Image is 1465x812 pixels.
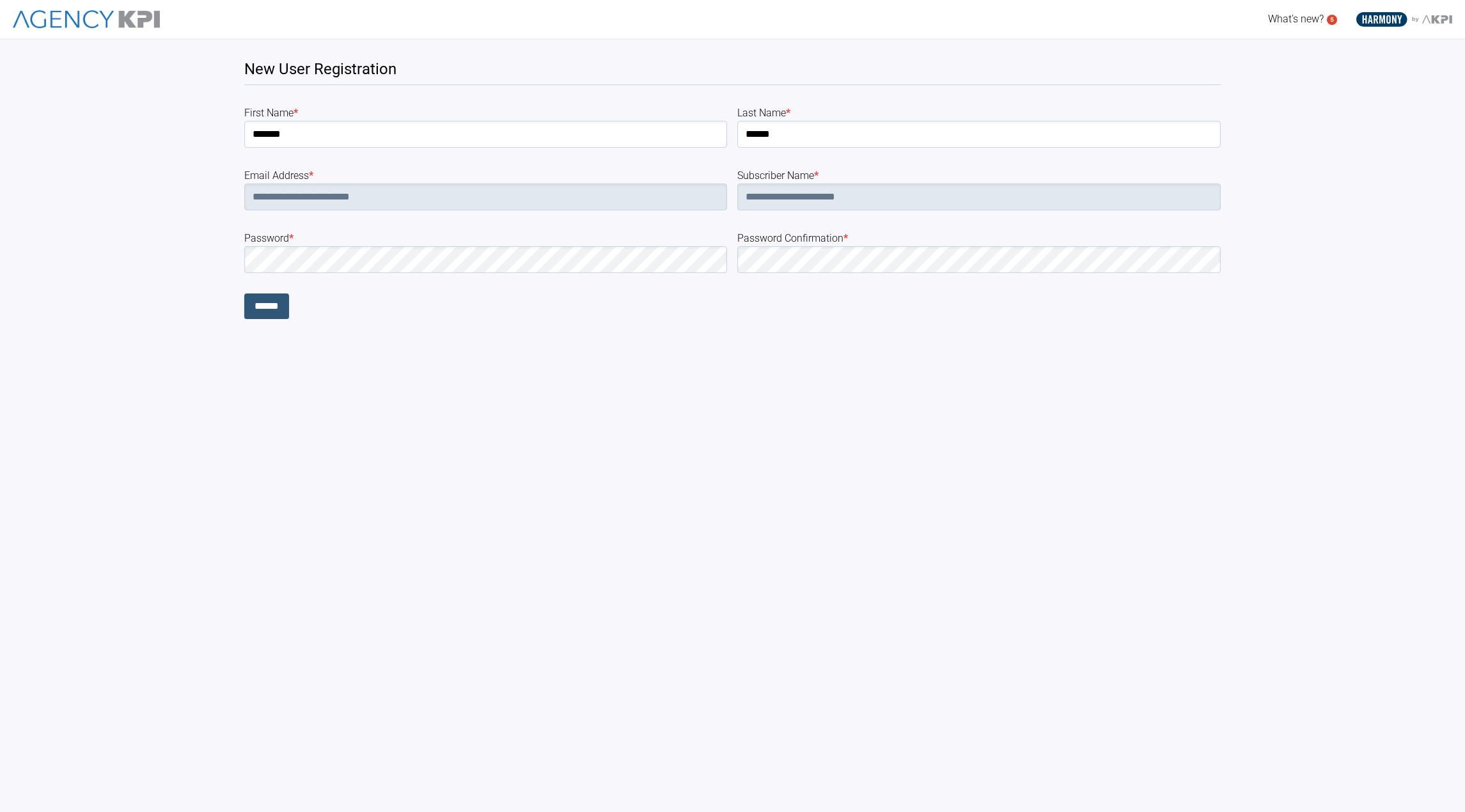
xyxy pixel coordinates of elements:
label: password [244,231,728,246]
abbr: required [843,232,848,244]
span: What's new? [1268,13,1324,25]
label: subscriber Name [737,168,1221,183]
label: first Name [244,105,728,121]
abbr: required [814,169,819,182]
label: email Address [244,168,728,183]
h1: New User Registration [244,59,1221,85]
text: 5 [1330,16,1334,23]
label: password Confirmation [737,231,1221,246]
a: 5 [1327,15,1337,25]
img: AgencyKPI [13,10,160,29]
abbr: required [289,232,294,244]
abbr: required [294,107,298,119]
abbr: required [309,169,313,182]
label: last Name [737,105,1221,121]
abbr: required [786,107,790,119]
